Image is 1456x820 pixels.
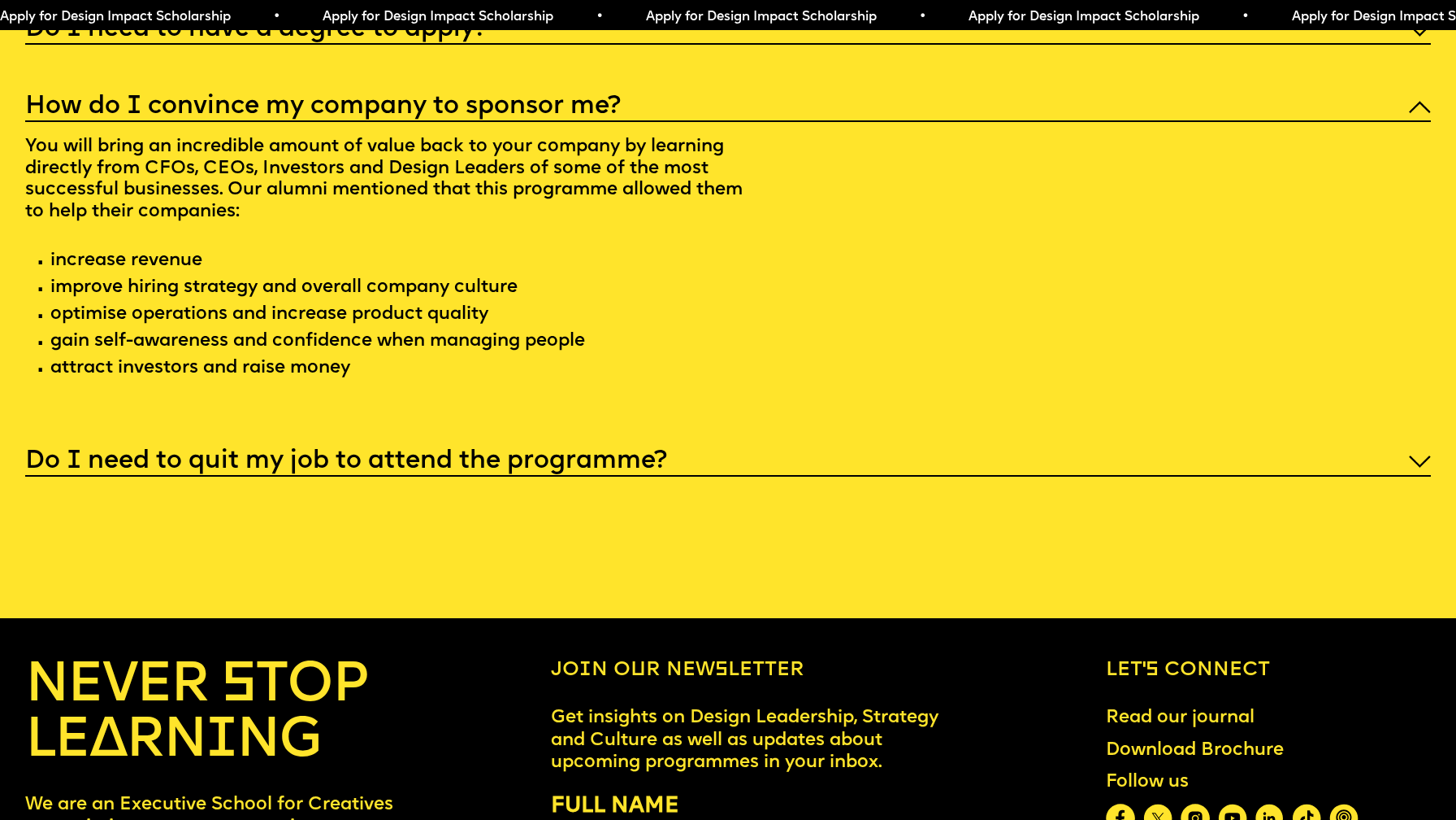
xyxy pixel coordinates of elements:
[1241,11,1249,24] span: •
[36,334,45,355] span: ·
[36,253,45,275] span: ·
[918,11,925,24] span: •
[1106,772,1358,794] div: Follow us
[25,122,753,400] p: You will bring an incredible amount of value back to your company by learning directly from CFOs,...
[1096,730,1294,772] a: Download Brochure
[272,11,279,24] span: •
[25,22,487,38] h5: Do I need to have a degree to apply?
[36,307,45,329] span: ·
[596,11,603,24] span: •
[1096,698,1265,740] a: Read our journal
[25,99,621,116] h5: How do I convince my company to sponsor me?
[25,454,667,470] h5: Do I need to quit my job to attend the programme?
[36,360,45,382] span: ·
[1106,659,1431,683] h6: Let’s connect
[551,707,955,774] p: Get insights on Design Leadership, Strategy and Culture as well as updates about upcoming program...
[36,280,45,302] span: ·
[551,659,955,683] h6: Join our newsletter
[25,659,399,770] h4: NEVER STOP LEARNING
